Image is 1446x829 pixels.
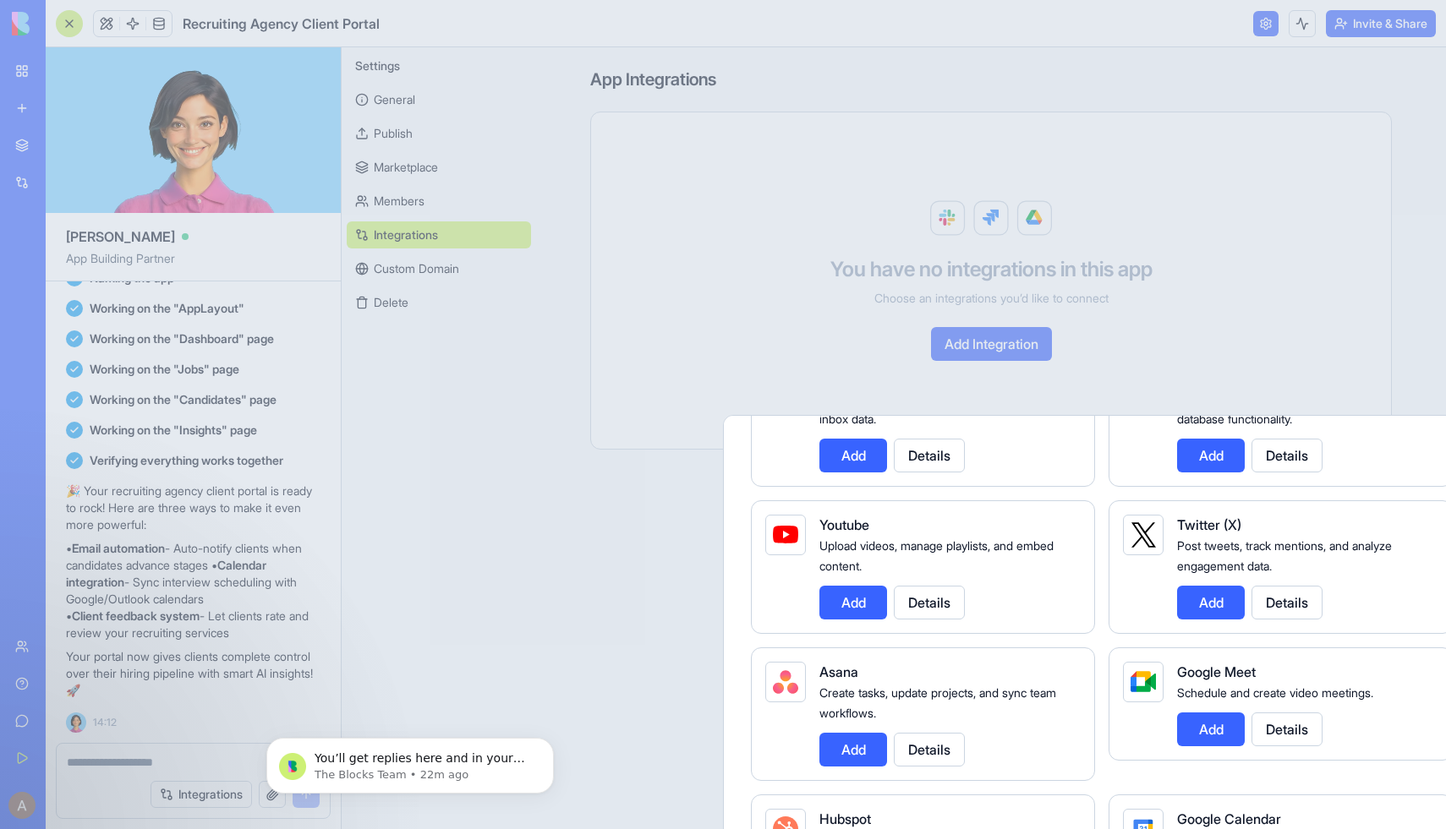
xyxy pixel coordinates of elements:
[17,325,321,390] div: Send us a messageWe typically reply within 2 hours
[819,538,1054,573] span: Upload videos, manage playlists, and embed content.
[37,570,75,581] span: Home
[819,733,887,766] button: Add
[112,285,172,303] div: • 22m ago
[213,27,247,61] img: Profile image for Michal
[1252,439,1323,472] button: Details
[25,492,314,526] button: Search for help
[71,269,854,282] span: You’ll get replies here and in your email: ✉️ [EMAIL_ADDRESS][DOMAIN_NAME] Our usual reply time 🕒...
[819,663,858,680] span: Asana
[18,254,320,316] div: Shelly avatarMichal avatarYou’ll get replies here and in your email: ✉️ [EMAIL_ADDRESS][DOMAIN_NA...
[245,27,279,61] img: Profile image for Shelly
[35,243,304,260] div: Recent message
[819,516,869,533] span: Youtube
[226,527,338,595] button: Help
[894,586,965,619] button: Details
[71,285,109,303] div: Blocks
[819,439,887,472] button: Add
[1177,586,1245,619] button: Add
[34,177,304,206] p: How can we help?
[291,27,321,57] div: Close
[1177,538,1392,573] span: Post tweets, track mentions, and analyze engagement data.
[33,278,53,298] img: Shelly avatar
[46,278,66,298] img: Michal avatar
[819,586,887,619] button: Add
[894,733,965,766] button: Details
[35,444,283,461] div: Tickets
[112,527,225,595] button: Messages
[894,439,965,472] button: Details
[819,810,871,827] span: Hubspot
[819,685,1056,720] span: Create tasks, update projects, and sync team workflows.
[1177,685,1373,700] span: Schedule and create video meetings.
[1252,712,1323,746] button: Details
[1177,663,1256,680] span: Google Meet
[25,437,314,468] div: Tickets
[17,228,321,317] div: Recent messageShelly avatarMichal avatarYou’ll get replies here and in your email: ✉️ [EMAIL_ADDR...
[268,570,295,581] span: Help
[140,570,199,581] span: Messages
[1177,439,1245,472] button: Add
[35,500,137,518] span: Search for help
[35,340,282,357] div: Send us a message
[1252,586,1323,619] button: Details
[1177,810,1281,827] span: Google Calendar
[34,120,304,177] p: Hi [PERSON_NAME] 👋
[241,702,579,821] iframe: Intercom notifications message
[1177,712,1245,746] button: Add
[1177,516,1241,533] span: Twitter (X)
[34,32,54,59] img: logo
[35,412,304,430] div: Create a ticket
[35,357,282,375] div: We typically reply within 2 hours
